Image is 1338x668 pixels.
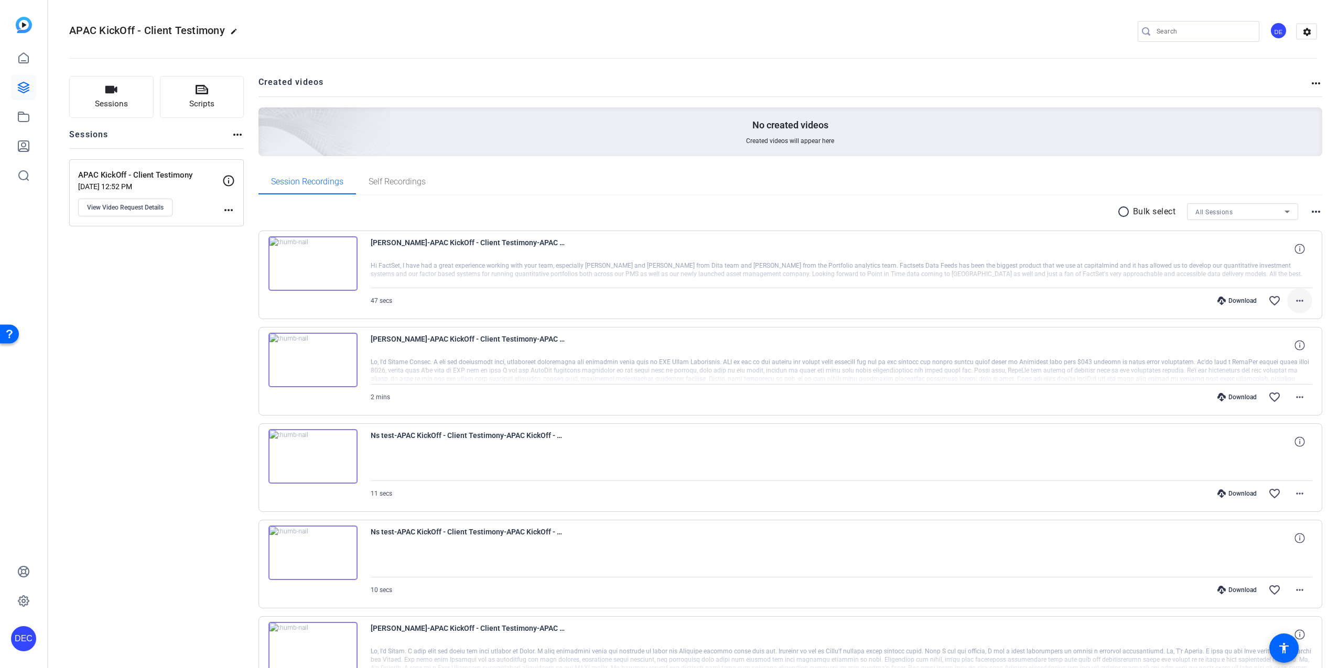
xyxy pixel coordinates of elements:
mat-icon: more_horiz [231,128,244,141]
span: All Sessions [1195,209,1233,216]
span: Scripts [189,98,214,110]
mat-icon: more_horiz [1310,77,1322,90]
mat-icon: more_horiz [1310,205,1322,218]
img: Creted videos background [141,4,391,231]
div: Download [1212,489,1262,498]
p: [DATE] 12:52 PM [78,182,222,191]
mat-icon: more_horiz [1293,487,1306,500]
div: Download [1212,586,1262,594]
button: Scripts [160,76,244,118]
div: Download [1212,297,1262,305]
img: thumb-nail [268,236,358,291]
h2: Created videos [258,76,1310,96]
img: thumb-nail [268,525,358,580]
span: 10 secs [371,586,392,594]
img: thumb-nail [268,333,358,387]
img: thumb-nail [268,429,358,484]
mat-icon: more_horiz [1293,391,1306,403]
span: [PERSON_NAME]-APAC KickOff - Client Testimony-APAC KickOff - Client Testimony-1756873268006-webcam [371,622,565,647]
mat-icon: favorite_border [1268,584,1281,596]
span: 2 mins [371,393,390,401]
mat-icon: accessibility [1278,642,1290,654]
div: DEC [11,626,36,651]
h2: Sessions [69,128,109,148]
mat-icon: radio_button_unchecked [1117,205,1133,218]
mat-icon: more_horiz [1293,294,1306,307]
span: Self Recordings [369,178,426,186]
mat-icon: edit [230,28,243,40]
span: View Video Request Details [87,203,164,212]
span: Ns test-APAC KickOff - Client Testimony-APAC KickOff - Client Testimony-1756977554088-webcam [371,429,565,454]
img: blue-gradient.svg [16,17,32,33]
span: [PERSON_NAME]-APAC KickOff - Client Testimony-APAC KickOff - Client Testimony-1757407393275-webcam [371,236,565,261]
span: Created videos will appear here [746,137,834,145]
button: View Video Request Details [78,199,172,216]
mat-icon: favorite_border [1268,487,1281,500]
p: Bulk select [1133,205,1176,218]
span: APAC KickOff - Client Testimony [69,24,225,37]
ngx-avatar: David Edric Collado [1270,22,1288,40]
p: No created videos [752,119,828,132]
input: Search [1157,25,1251,38]
span: Sessions [95,98,128,110]
mat-icon: favorite_border [1268,294,1281,307]
mat-icon: favorite_border [1268,391,1281,403]
span: 47 secs [371,297,392,304]
div: DE [1270,22,1287,39]
mat-icon: more_horiz [222,204,235,216]
button: Sessions [69,76,154,118]
span: [PERSON_NAME]-APAC KickOff - Client Testimony-APAC KickOff - Client Testimony-1757056840039-webcam [371,333,565,358]
span: 11 secs [371,490,392,497]
mat-icon: more_horiz [1293,584,1306,596]
div: Download [1212,393,1262,401]
span: Ns test-APAC KickOff - Client Testimony-APAC KickOff - Client Testimony-1756977060803-webcam [371,525,565,551]
span: Session Recordings [271,178,343,186]
p: APAC KickOff - Client Testimony [78,169,222,181]
mat-icon: settings [1297,24,1318,40]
